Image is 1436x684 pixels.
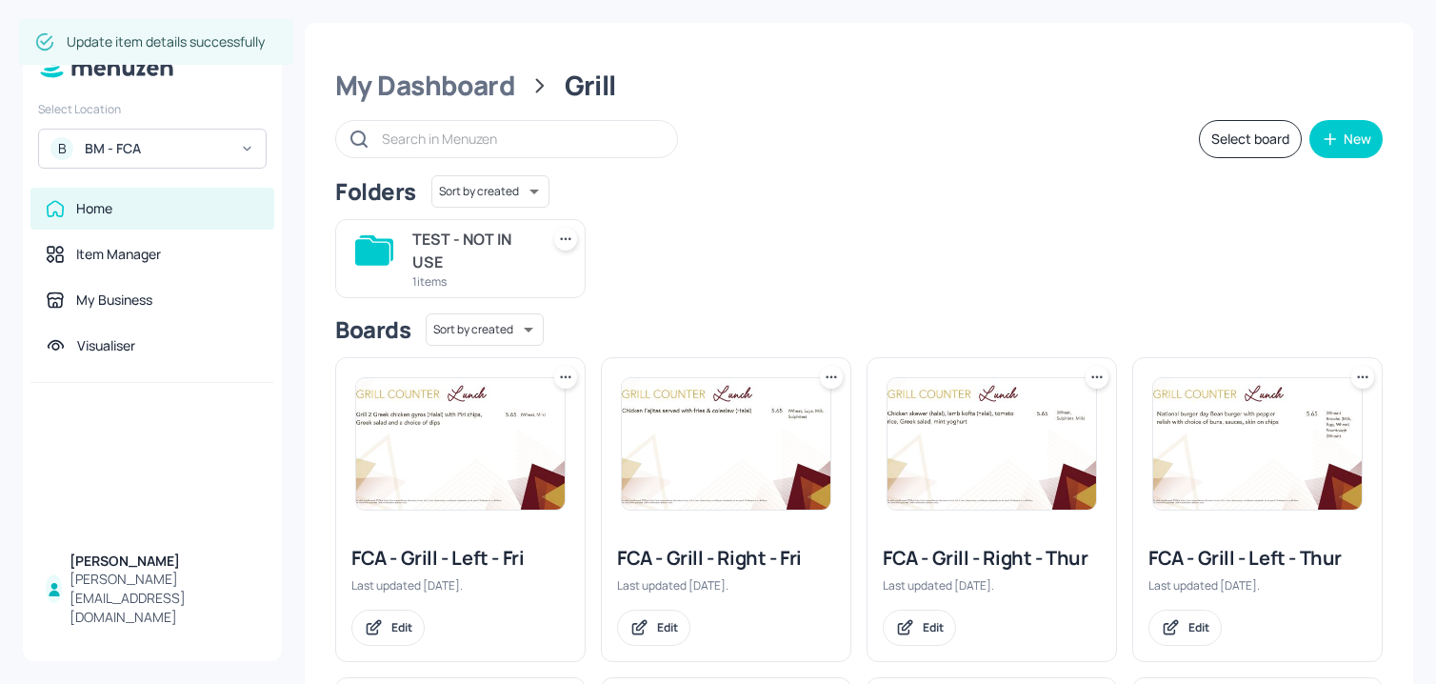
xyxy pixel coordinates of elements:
[1199,120,1302,158] button: Select board
[431,172,549,211] div: Sort by created
[622,378,830,510] img: 2025-08-29-17564588765275jx79n9hqgt.jpeg
[565,69,616,103] div: Grill
[70,552,259,571] div: [PERSON_NAME]
[50,137,73,160] div: B
[412,228,531,273] div: TEST - NOT IN USE
[382,125,658,152] input: Search in Menuzen
[70,570,259,627] div: [PERSON_NAME][EMAIL_ADDRESS][DOMAIN_NAME]
[1148,545,1366,572] div: FCA - Grill - Left - Thur
[1188,619,1209,635] div: Edit
[76,291,152,310] div: My Business
[1309,120,1383,158] button: New
[76,199,112,218] div: Home
[335,176,416,207] div: Folders
[335,314,410,345] div: Boards
[85,139,229,158] div: BM - FCA
[77,336,135,355] div: Visualiser
[883,545,1101,572] div: FCA - Grill - Right - Thur
[356,378,565,510] img: 2025-09-05-17570684943895lokt6aehqw.jpeg
[391,619,412,635] div: Edit
[335,69,515,103] div: My Dashboard
[617,577,835,593] div: Last updated [DATE].
[888,378,1096,510] img: 2025-09-10-1757491167659v6hs5bari9h.jpeg
[412,273,531,290] div: 1 items
[1344,132,1371,146] div: New
[1148,577,1366,593] div: Last updated [DATE].
[426,311,544,349] div: Sort by created
[923,619,944,635] div: Edit
[38,101,267,117] div: Select Location
[67,25,265,59] div: Update item details successfully
[883,577,1101,593] div: Last updated [DATE].
[76,245,161,264] div: Item Manager
[617,545,835,572] div: FCA - Grill - Right - Fri
[351,545,569,572] div: FCA - Grill - Left - Fri
[1153,378,1362,510] img: 2025-08-28-1756375040474vfx8dy3pq7r.jpeg
[351,577,569,593] div: Last updated [DATE].
[657,619,678,635] div: Edit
